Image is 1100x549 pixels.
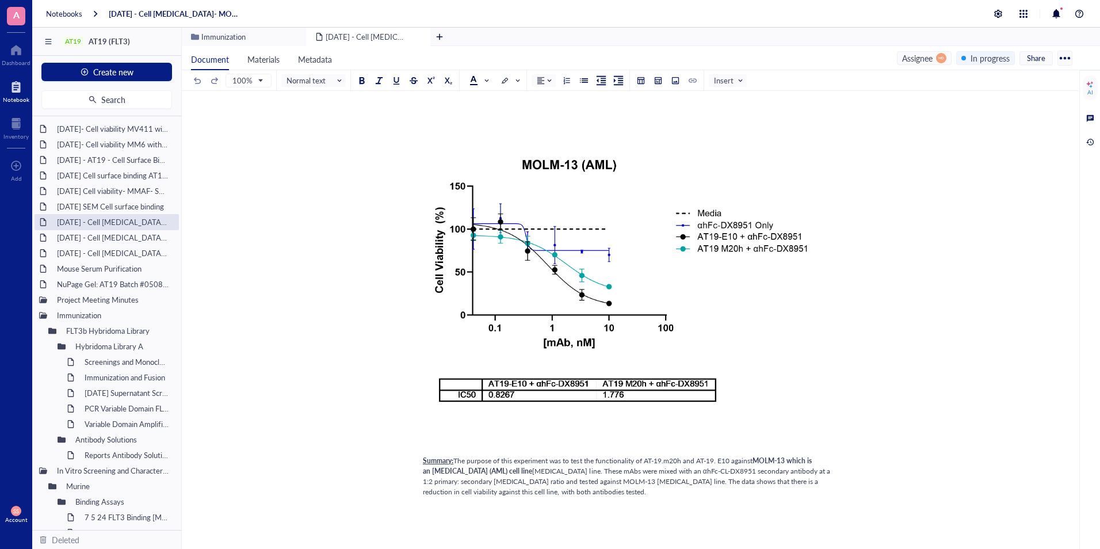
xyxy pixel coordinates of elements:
div: Mouse Serum Purification [52,261,174,277]
div: [DATE] - Cell [MEDICAL_DATA]- MOLM-13 (AML cell line) [52,214,174,230]
img: genemod-experiment-image [423,147,832,410]
div: Dashboard [2,59,30,66]
span: Document [191,54,229,65]
span: A [13,7,20,22]
span: Summary: [423,456,453,466]
div: Reports Antibody Solutions Hybridoma Library [79,447,174,463]
div: In progress [971,52,1010,64]
button: Share [1019,51,1053,65]
span: Insert [714,75,744,86]
div: [DATE] Cell surface binding AT19 on SEM, RS411 and MV411 cell line [52,167,174,184]
span: Normal text [287,75,343,86]
div: Screenings and Monoclonality [79,354,174,370]
a: Dashboard [2,41,30,66]
span: 100% [232,75,262,86]
div: [DATE]- Cell viability MM6 with and without IgG Blocking - DX8951 [52,136,174,152]
a: Notebook [3,78,29,103]
div: Account [5,516,28,523]
div: Assignee [902,52,933,64]
div: Hybridoma Library A [70,338,174,354]
div: Add [11,175,22,182]
div: [DATE] - AT19 - Cell Surface Binding assay on hFLT3 Transfected [MEDICAL_DATA] Cells (24 hours) [52,152,174,168]
span: AT19 (FLT3) [89,36,130,47]
div: [DATE] Cell viability- MMAF- SEM and MV4,11 [52,183,174,199]
div: Immunization and Fusion [79,369,174,386]
span: MOLM-13 which is an [MEDICAL_DATA] (AML) cell line [423,456,812,476]
div: AT19 [65,37,81,45]
div: Murine [61,478,174,494]
span: Metadata [298,54,332,65]
span: Create new [93,67,133,77]
div: Variable Domain Amplification Gels [79,416,174,432]
div: Binding Assays [70,494,174,510]
a: Notebooks [46,9,82,19]
div: Notebook [3,96,29,103]
div: [DATE] Supernatant Screening Binding FLT3 Library-A [79,385,174,401]
button: Search [41,90,172,109]
span: Share [1027,53,1045,63]
div: In Vitro Screening and Characterization [52,463,174,479]
div: [DATE] SEM Cell surface binding [52,199,174,215]
a: Inventory [3,115,29,140]
span: Materials [247,54,280,65]
span: MD [938,56,944,60]
span: SS [13,508,18,514]
button: Create new [41,63,172,81]
div: Immunization [52,307,174,323]
div: PCR Variable Domain FLT3 Hybridoma Library A [79,401,174,417]
span: The purpose of this experiment was to test the functionality of AT-19.m20h and AT-19. E10 against [453,456,753,466]
div: Inventory [3,133,29,140]
a: [DATE] - Cell [MEDICAL_DATA]- MOLM-13 (AML cell line) [109,9,239,19]
div: Project Meeting Minutes [52,292,174,308]
div: [DATE] - Cell [MEDICAL_DATA]- MV4,11 (AML cell line) [52,230,174,246]
div: AI [1087,89,1093,96]
div: Antibody Solutions [70,432,174,448]
span: [MEDICAL_DATA] line. These mAbs were mixed with an αhFc-CL-DX8951 secondary antibody at a 1:2 pri... [423,466,832,497]
div: Deleted [52,533,79,546]
div: 7 5 24 FLT3 Binding [MEDICAL_DATA] Plt2 + 3 RH [79,509,174,525]
div: [DATE] - Cell [MEDICAL_DATA]- MOLM-13 (AML cell line) [52,245,174,261]
div: NuPage Gel: AT19 Batch #050825, #051625 [52,276,174,292]
div: [DATE]- Cell viability MV411 with and without IgG Blocking - DX8951 [52,121,174,137]
div: FLT3b Hybridoma Library [61,323,174,339]
span: Search [101,95,125,104]
div: 7 5 24 FLT3 Binding [MEDICAL_DATA] Plt1 RH [79,525,174,541]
